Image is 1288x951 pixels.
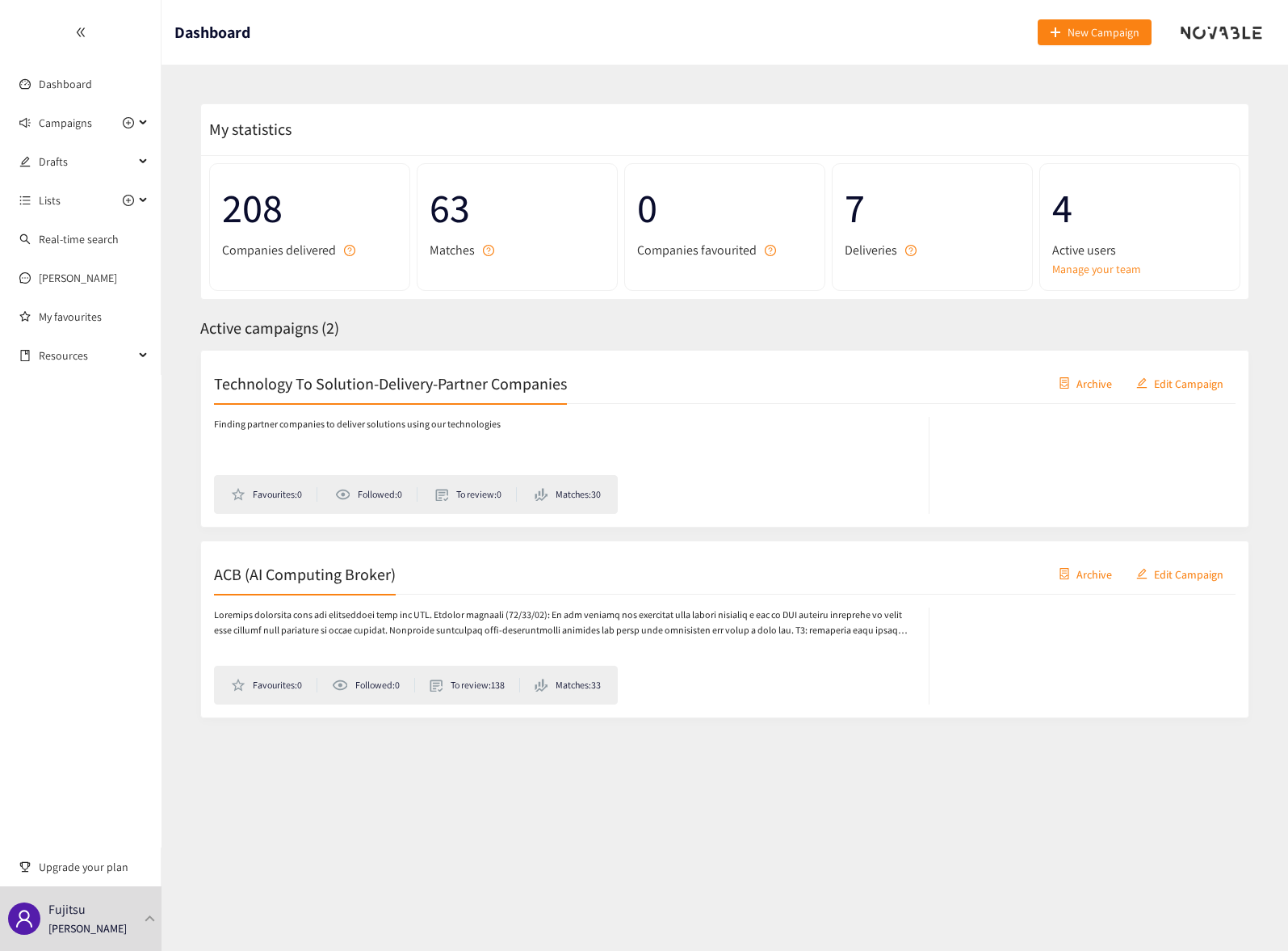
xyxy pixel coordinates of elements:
button: plusNew Campaign [1038,19,1152,45]
span: Active campaigns ( 2 ) [200,318,339,339]
iframe: Chat Widget [1207,873,1288,951]
li: To review: 138 [430,678,520,692]
a: Real-time search [39,232,119,246]
span: user [15,909,34,928]
span: container [1059,568,1070,581]
h2: Technology To Solution-Delivery-Partner Companies [214,372,567,394]
span: 4 [1052,176,1227,240]
li: To review: 0 [435,487,517,502]
span: question-circle [344,245,355,256]
span: New Campaign [1068,23,1139,41]
span: Matches [430,240,475,260]
span: Deliveries [845,240,897,260]
span: question-circle [483,245,494,256]
span: edit [19,156,31,167]
span: Active users [1052,240,1116,260]
li: Followed: 0 [335,487,417,502]
span: plus-circle [123,117,134,128]
span: Companies delivered [222,240,336,260]
a: [PERSON_NAME] [39,271,117,285]
li: Favourites: 0 [231,678,317,692]
span: question-circle [765,245,776,256]
span: book [19,350,31,361]
button: editEdit Campaign [1124,561,1236,587]
p: Fujitsu [48,899,86,919]
span: double-left [75,27,86,38]
span: Upgrade your plan [39,851,149,883]
span: question-circle [905,245,917,256]
span: unordered-list [19,195,31,206]
p: [PERSON_NAME] [48,919,127,937]
li: Matches: 30 [535,487,601,502]
button: containerArchive [1047,370,1124,396]
button: containerArchive [1047,561,1124,587]
li: Followed: 0 [332,678,414,692]
span: 0 [637,176,812,240]
a: Technology To Solution-Delivery-Partner CompaniescontainerArchiveeditEdit CampaignFinding partner... [200,350,1249,528]
h2: ACB (AI Computing Broker) [214,562,396,585]
span: Companies favourited [637,240,757,260]
a: Manage your team [1052,260,1227,278]
span: Drafts [39,145,134,178]
span: 63 [430,176,605,240]
li: Matches: 33 [535,678,601,692]
a: ACB (AI Computing Broker)containerArchiveeditEdit CampaignLoremips dolorsita cons adi elitseddoei... [200,541,1249,718]
p: Loremips dolorsita cons adi elitseddoei temp inc UTL. Etdolor magnaali (72/33/02): En adm veniamq... [214,608,913,638]
span: edit [1136,377,1147,390]
span: Edit Campaign [1154,374,1223,392]
span: My statistics [201,119,292,140]
span: Archive [1076,565,1112,583]
span: edit [1136,568,1147,581]
span: Edit Campaign [1154,565,1223,583]
p: Finding partner companies to deliver solutions using our technologies [214,417,501,432]
a: My favourites [39,301,149,333]
span: trophy [19,861,31,873]
span: sound [19,117,31,128]
span: container [1059,377,1070,390]
span: Campaigns [39,107,92,139]
span: plus-circle [123,195,134,206]
button: editEdit Campaign [1124,370,1236,396]
span: Lists [39,184,61,217]
span: 7 [845,176,1020,240]
span: Archive [1076,374,1112,392]
span: Resources [39,339,134,372]
span: plus [1050,27,1061,40]
span: 208 [222,176,397,240]
li: Favourites: 0 [231,487,317,502]
a: Dashboard [39,77,92,91]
